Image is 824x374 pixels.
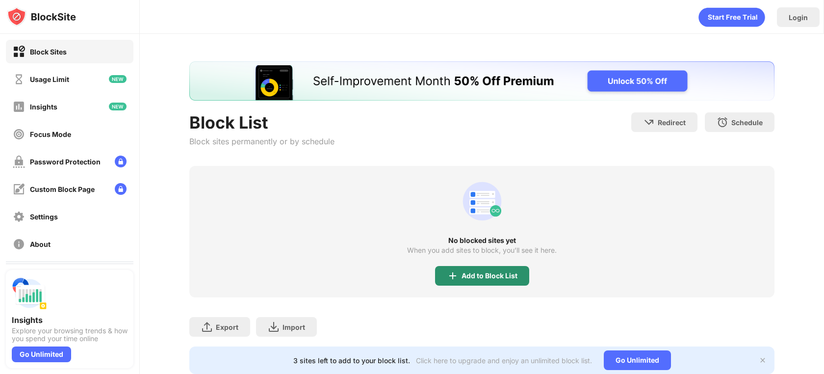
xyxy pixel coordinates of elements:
div: Go Unlimited [12,347,71,362]
img: about-off.svg [13,238,25,250]
img: password-protection-off.svg [13,156,25,168]
div: 3 sites left to add to your block list. [293,356,410,365]
div: When you add sites to block, you’ll see it here. [407,246,557,254]
div: No blocked sites yet [189,237,774,244]
div: Add to Block List [462,272,517,280]
div: Insights [30,103,57,111]
img: insights-off.svg [13,101,25,113]
img: new-icon.svg [109,103,127,110]
div: Settings [30,213,58,221]
img: customize-block-page-off.svg [13,183,25,195]
img: x-button.svg [759,356,767,364]
div: Go Unlimited [604,350,671,370]
div: Redirect [658,118,686,127]
img: lock-menu.svg [115,156,127,167]
div: Explore your browsing trends & how you spend your time online [12,327,128,343]
iframe: Banner [189,61,774,101]
div: Block List [189,112,335,133]
div: Login [789,13,808,22]
div: Export [216,323,238,331]
div: Insights [12,315,128,325]
div: Block sites permanently or by schedule [189,136,335,146]
img: push-insights.svg [12,276,47,311]
div: animation [698,7,765,27]
div: Click here to upgrade and enjoy an unlimited block list. [416,356,592,365]
div: Schedule [731,118,763,127]
img: new-icon.svg [109,75,127,83]
div: Focus Mode [30,130,71,138]
div: Custom Block Page [30,185,95,193]
div: Password Protection [30,158,101,166]
img: time-usage-off.svg [13,73,25,85]
img: block-on.svg [13,46,25,58]
img: lock-menu.svg [115,183,127,195]
div: Usage Limit [30,75,69,83]
img: settings-off.svg [13,211,25,223]
div: animation [459,178,506,225]
img: logo-blocksite.svg [7,7,76,27]
img: focus-off.svg [13,128,25,140]
div: Import [283,323,305,331]
div: About [30,240,51,248]
div: Block Sites [30,48,67,56]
